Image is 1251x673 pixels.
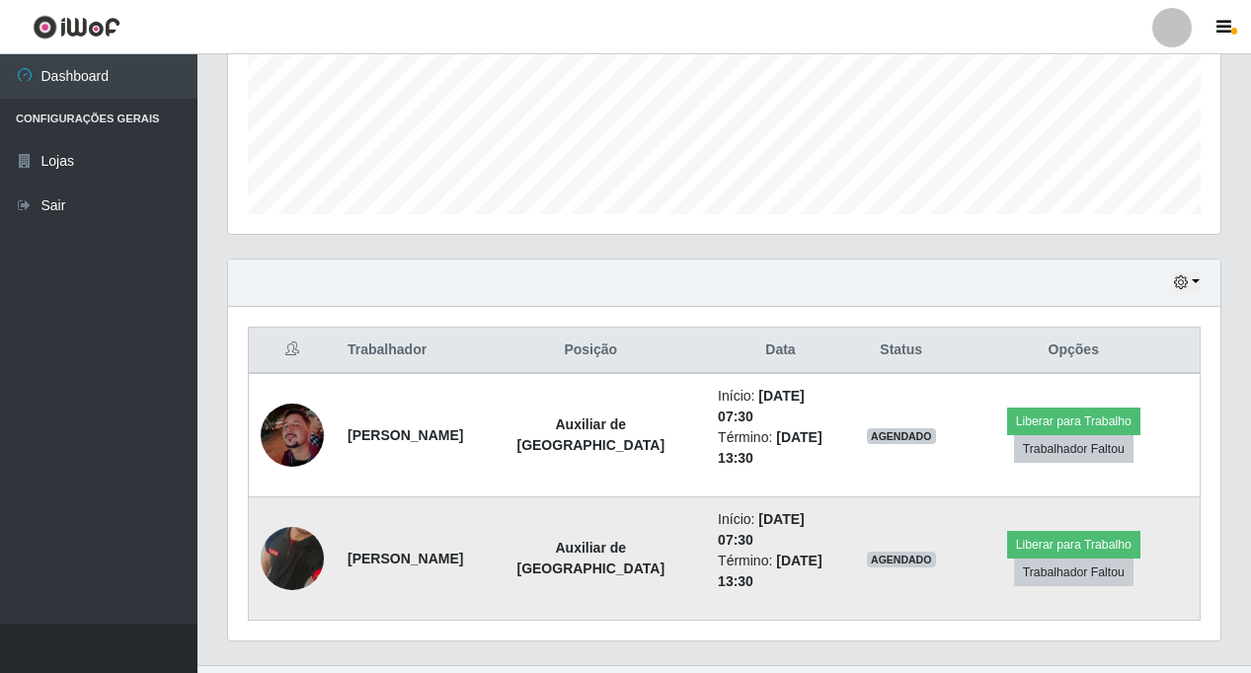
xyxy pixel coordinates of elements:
button: Liberar para Trabalho [1007,531,1140,559]
time: [DATE] 07:30 [718,511,805,548]
li: Término: [718,551,843,592]
th: Opções [948,328,1201,374]
strong: Auxiliar de [GEOGRAPHIC_DATA] [516,540,665,576]
span: AGENDADO [867,428,936,444]
th: Trabalhador [336,328,475,374]
th: Status [855,328,948,374]
button: Liberar para Trabalho [1007,408,1140,435]
th: Posição [475,328,706,374]
img: CoreUI Logo [33,15,120,39]
time: [DATE] 07:30 [718,388,805,424]
button: Trabalhador Faltou [1014,559,1134,586]
button: Trabalhador Faltou [1014,435,1134,463]
img: 1750371001902.jpeg [261,494,324,624]
strong: [PERSON_NAME] [348,427,463,443]
strong: Auxiliar de [GEOGRAPHIC_DATA] [516,416,665,453]
img: 1726241705865.jpeg [261,404,324,467]
span: AGENDADO [867,552,936,567]
strong: [PERSON_NAME] [348,551,463,566]
li: Término: [718,427,843,469]
th: Data [706,328,855,374]
li: Início: [718,386,843,427]
li: Início: [718,509,843,551]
